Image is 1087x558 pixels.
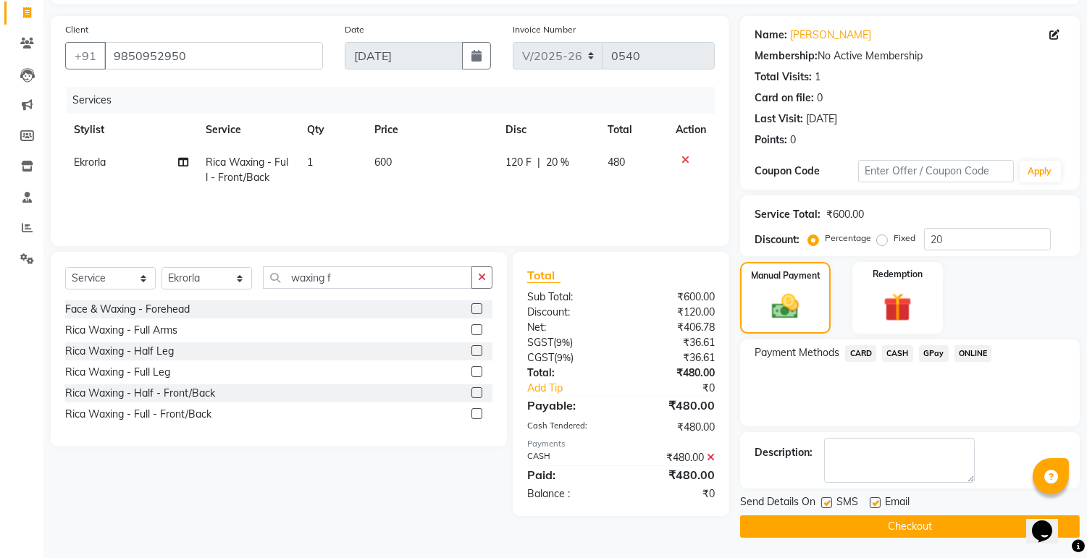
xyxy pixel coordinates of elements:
[65,407,211,422] div: Rica Waxing - Full - Front/Back
[755,132,787,148] div: Points:
[621,305,726,320] div: ₹120.00
[374,156,392,169] span: 600
[497,114,599,146] th: Disc
[516,350,621,365] div: ( )
[527,336,553,349] span: SGST
[621,450,726,465] div: ₹480.00
[882,345,913,362] span: CASH
[621,420,726,435] div: ₹480.00
[621,320,726,335] div: ₹406.78
[516,320,621,335] div: Net:
[817,90,823,106] div: 0
[621,350,726,365] div: ₹36.61
[836,494,858,512] span: SMS
[345,23,364,36] label: Date
[527,268,561,283] span: Total
[755,207,821,222] div: Service Total:
[755,232,799,248] div: Discount:
[65,344,174,359] div: Rica Waxing - Half Leg
[505,155,532,170] span: 120 F
[516,466,621,483] div: Paid:
[621,289,726,305] div: ₹600.00
[104,42,323,69] input: Search by Name/Mobile/Email/Code
[755,445,813,460] div: Description:
[65,323,177,338] div: Rica Waxing - Full Arms
[307,156,313,169] span: 1
[546,155,569,170] span: 20 %
[740,494,815,512] span: Send Details On
[557,352,571,363] span: 9%
[516,450,621,465] div: CASH
[790,132,796,148] div: 0
[65,23,88,36] label: Client
[755,48,1065,64] div: No Active Membership
[1020,161,1061,182] button: Apply
[527,351,554,364] span: CGST
[806,111,837,127] div: [DATE]
[67,87,726,114] div: Services
[845,345,876,362] span: CARD
[954,345,992,362] span: ONLINE
[621,397,726,414] div: ₹480.00
[755,90,814,106] div: Card on file:
[755,111,803,127] div: Last Visit:
[639,381,726,396] div: ₹0
[815,69,821,85] div: 1
[667,114,715,146] th: Action
[755,345,839,360] span: Payment Methods
[826,207,864,222] div: ₹600.00
[1026,500,1073,544] iframe: chat widget
[763,291,807,322] img: _cash.svg
[621,335,726,350] div: ₹36.61
[621,486,726,502] div: ₹0
[206,156,288,184] span: Rica Waxing - Full - Front/Back
[516,486,621,502] div: Balance :
[74,156,106,169] span: Ekrorla
[516,365,621,381] div: Total:
[197,114,298,146] th: Service
[894,232,915,245] label: Fixed
[755,28,787,43] div: Name:
[621,365,726,381] div: ₹480.00
[621,466,726,483] div: ₹480.00
[858,160,1013,182] input: Enter Offer / Coupon Code
[516,289,621,305] div: Sub Total:
[65,42,106,69] button: +91
[65,365,170,380] div: Rica Waxing - Full Leg
[825,232,871,245] label: Percentage
[516,420,621,435] div: Cash Tendered:
[537,155,540,170] span: |
[790,28,871,43] a: [PERSON_NAME]
[740,515,1080,538] button: Checkout
[65,114,197,146] th: Stylist
[516,305,621,320] div: Discount:
[527,438,715,450] div: Payments
[65,386,215,401] div: Rica Waxing - Half - Front/Back
[755,69,812,85] div: Total Visits:
[875,289,920,325] img: _gift.svg
[556,337,570,348] span: 9%
[919,345,949,362] span: GPay
[366,114,497,146] th: Price
[599,114,667,146] th: Total
[513,23,576,36] label: Invoice Number
[516,335,621,350] div: ( )
[65,302,190,317] div: Face & Waxing - Forehead
[516,381,639,396] a: Add Tip
[873,268,923,281] label: Redemption
[751,269,821,282] label: Manual Payment
[755,164,858,179] div: Coupon Code
[516,397,621,414] div: Payable:
[608,156,625,169] span: 480
[298,114,366,146] th: Qty
[885,494,910,512] span: Email
[263,266,472,289] input: Search or Scan
[755,48,818,64] div: Membership:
